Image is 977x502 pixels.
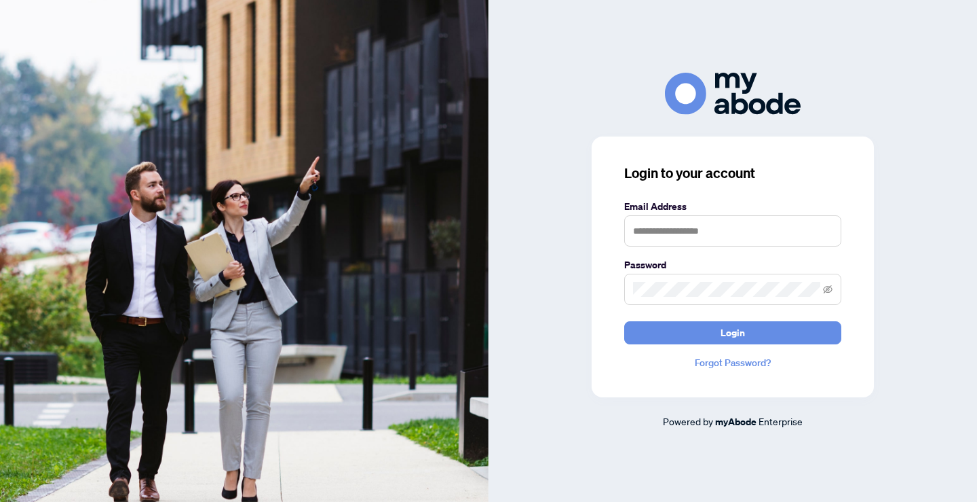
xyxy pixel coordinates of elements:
span: Powered by [663,415,713,427]
label: Email Address [624,199,841,214]
a: myAbode [715,414,756,429]
img: ma-logo [665,73,801,114]
h3: Login to your account [624,164,841,183]
span: Login [721,322,745,344]
button: Login [624,321,841,344]
label: Password [624,257,841,272]
span: eye-invisible [823,285,832,294]
span: Enterprise [759,415,803,427]
a: Forgot Password? [624,355,841,370]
